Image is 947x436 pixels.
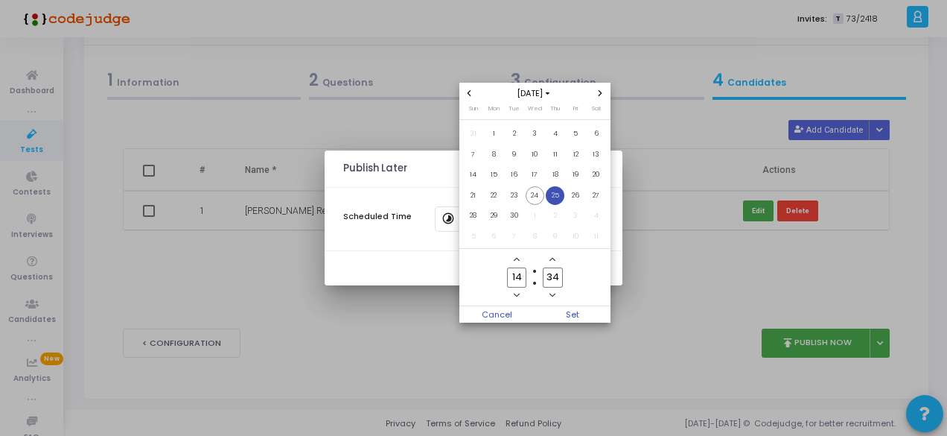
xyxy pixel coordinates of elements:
span: 17 [526,165,544,184]
td: September 15, 2025 [484,165,505,186]
span: 8 [485,145,503,164]
td: October 9, 2025 [545,227,566,247]
td: September 3, 2025 [525,124,546,145]
td: October 7, 2025 [504,227,525,247]
th: Saturday [586,104,607,119]
span: 26 [567,186,585,205]
td: September 22, 2025 [484,186,505,206]
td: September 12, 2025 [566,145,587,165]
span: 9 [505,145,523,164]
td: September 21, 2025 [463,186,484,206]
span: 27 [587,186,605,205]
span: Wed [528,104,542,113]
td: September 1, 2025 [484,124,505,145]
td: September 6, 2025 [586,124,607,145]
span: 3 [567,206,585,225]
td: September 7, 2025 [463,145,484,165]
span: 7 [505,227,523,246]
button: Choose month and year [513,87,557,100]
td: August 31, 2025 [463,124,484,145]
span: [DATE] [513,87,557,100]
span: 30 [505,206,523,225]
span: 1 [526,206,544,225]
span: 2 [505,124,523,143]
td: September 13, 2025 [586,145,607,165]
span: 4 [587,206,605,225]
th: Monday [484,104,505,119]
span: 16 [505,165,523,184]
td: September 14, 2025 [463,165,484,186]
td: September 26, 2025 [566,186,587,206]
td: September 20, 2025 [586,165,607,186]
button: Set [535,306,610,323]
button: Cancel [459,306,535,323]
span: 11 [546,145,564,164]
span: Mon [488,104,500,113]
td: September 16, 2025 [504,165,525,186]
td: September 4, 2025 [545,124,566,145]
span: 20 [587,165,605,184]
button: Minus a minute [546,289,559,302]
th: Tuesday [504,104,525,119]
td: September 5, 2025 [566,124,587,145]
td: October 8, 2025 [525,227,546,247]
th: Sunday [463,104,484,119]
td: September 24, 2025 [525,186,546,206]
span: 4 [546,124,564,143]
span: 3 [526,124,544,143]
span: 7 [464,145,482,164]
td: September 30, 2025 [504,206,525,227]
th: Wednesday [525,104,546,119]
span: 29 [485,206,503,225]
span: 1 [485,124,503,143]
td: October 10, 2025 [566,227,587,247]
td: October 1, 2025 [525,206,546,227]
span: 10 [526,145,544,164]
button: Minus a hour [511,289,523,302]
span: Tue [508,104,520,113]
button: Add a minute [546,253,559,266]
span: Sat [592,104,601,113]
button: Previous month [463,87,476,100]
td: September 27, 2025 [586,186,607,206]
td: September 19, 2025 [566,165,587,186]
td: September 9, 2025 [504,145,525,165]
span: Thu [550,104,560,113]
span: 14 [464,165,482,184]
td: September 17, 2025 [525,165,546,186]
td: October 11, 2025 [586,227,607,247]
span: 25 [546,186,564,205]
span: 18 [546,165,564,184]
td: October 3, 2025 [566,206,587,227]
td: October 2, 2025 [545,206,566,227]
span: 10 [567,227,585,246]
td: September 25, 2025 [545,186,566,206]
button: Add a hour [511,253,523,266]
span: 19 [567,165,585,184]
span: 13 [587,145,605,164]
span: 8 [526,227,544,246]
th: Thursday [545,104,566,119]
span: 23 [505,186,523,205]
span: Sun [469,104,478,113]
span: 5 [567,124,585,143]
td: September 2, 2025 [504,124,525,145]
td: September 8, 2025 [484,145,505,165]
td: September 23, 2025 [504,186,525,206]
span: 31 [464,124,482,143]
span: 22 [485,186,503,205]
span: 6 [485,227,503,246]
td: October 5, 2025 [463,227,484,247]
th: Friday [566,104,587,119]
span: 28 [464,206,482,225]
td: October 4, 2025 [586,206,607,227]
span: 5 [464,227,482,246]
span: 21 [464,186,482,205]
span: Fri [573,104,578,113]
td: October 6, 2025 [484,227,505,247]
button: Next month [594,87,607,100]
td: September 11, 2025 [545,145,566,165]
td: September 18, 2025 [545,165,566,186]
